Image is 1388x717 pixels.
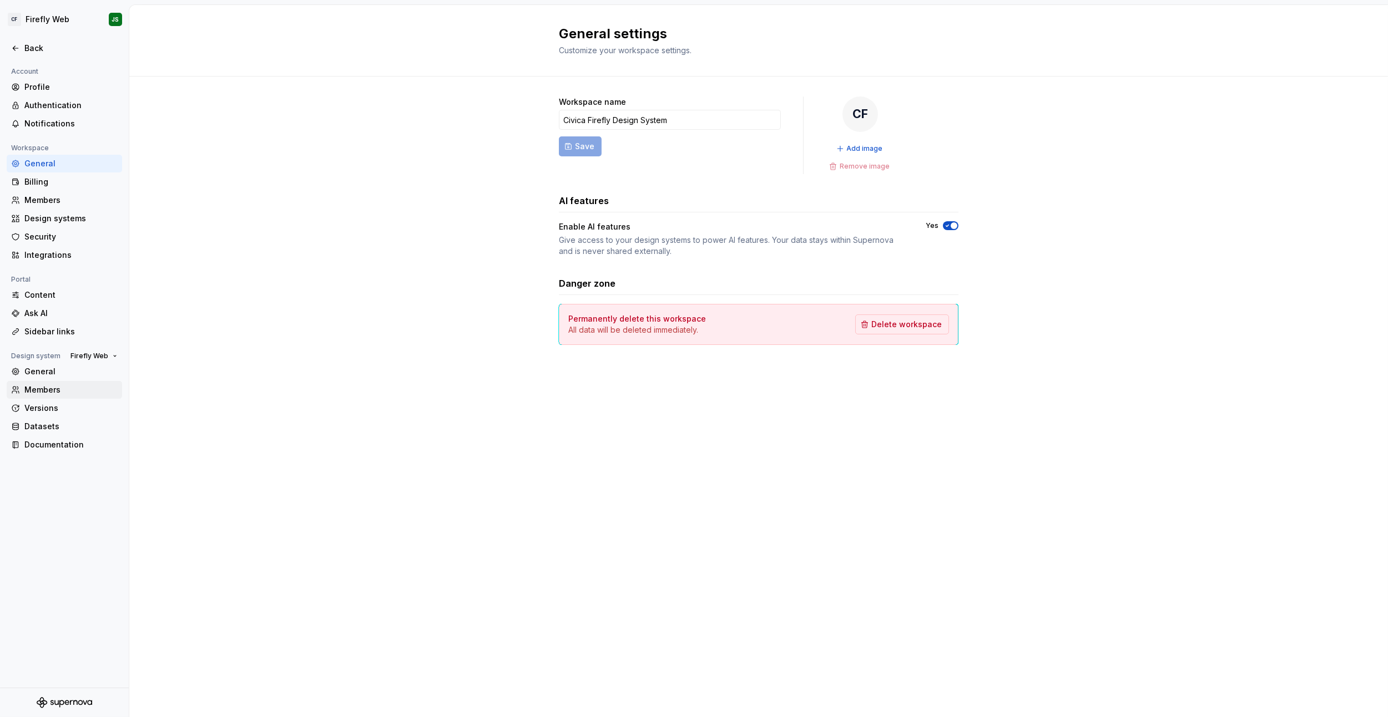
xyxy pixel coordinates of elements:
[112,15,119,24] div: JS
[7,286,122,304] a: Content
[2,7,127,32] button: CFFirefly WebJS
[24,326,118,337] div: Sidebar links
[24,384,118,395] div: Members
[24,195,118,206] div: Members
[8,13,21,26] div: CF
[7,228,122,246] a: Security
[7,363,122,380] a: General
[24,176,118,187] div: Billing
[7,381,122,399] a: Members
[7,191,122,209] a: Members
[24,250,118,261] div: Integrations
[559,235,906,257] div: Give access to your design systems to power AI features. Your data stays within Supernova and is ...
[842,96,878,132] div: CF
[24,213,118,224] div: Design systems
[24,118,118,129] div: Notifications
[7,65,43,78] div: Account
[833,141,888,156] button: Add image
[559,25,945,43] h2: General settings
[24,308,118,319] div: Ask AI
[559,277,615,290] h3: Danger zone
[7,173,122,191] a: Billing
[24,100,118,111] div: Authentication
[7,96,122,114] a: Authentication
[7,246,122,264] a: Integrations
[559,221,906,232] div: Enable AI features
[855,314,949,334] button: Delete workspace
[24,421,118,432] div: Datasets
[24,82,118,93] div: Profile
[37,697,92,708] svg: Supernova Logo
[568,324,706,335] p: All data will be deleted immediately.
[7,39,122,57] a: Back
[7,115,122,133] a: Notifications
[24,439,118,450] div: Documentation
[871,319,942,330] span: Delete workspace
[7,155,122,172] a: General
[7,304,122,322] a: Ask AI
[7,399,122,417] a: Versions
[24,43,118,54] div: Back
[926,221,938,230] label: Yes
[24,289,118,301] div: Content
[7,273,35,286] div: Portal
[559,194,609,207] h3: AI features
[24,231,118,242] div: Security
[24,158,118,169] div: General
[24,366,118,377] div: General
[7,141,53,155] div: Workspace
[847,144,883,153] span: Add image
[7,418,122,435] a: Datasets
[24,403,118,414] div: Versions
[568,313,706,324] h4: Permanently delete this workspace
[7,436,122,454] a: Documentation
[70,352,108,360] span: Firefly Web
[26,14,69,25] div: Firefly Web
[7,349,65,363] div: Design system
[7,78,122,96] a: Profile
[7,210,122,227] a: Design systems
[7,323,122,340] a: Sidebar links
[559,45,692,55] span: Customize your workspace settings.
[559,96,626,108] label: Workspace name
